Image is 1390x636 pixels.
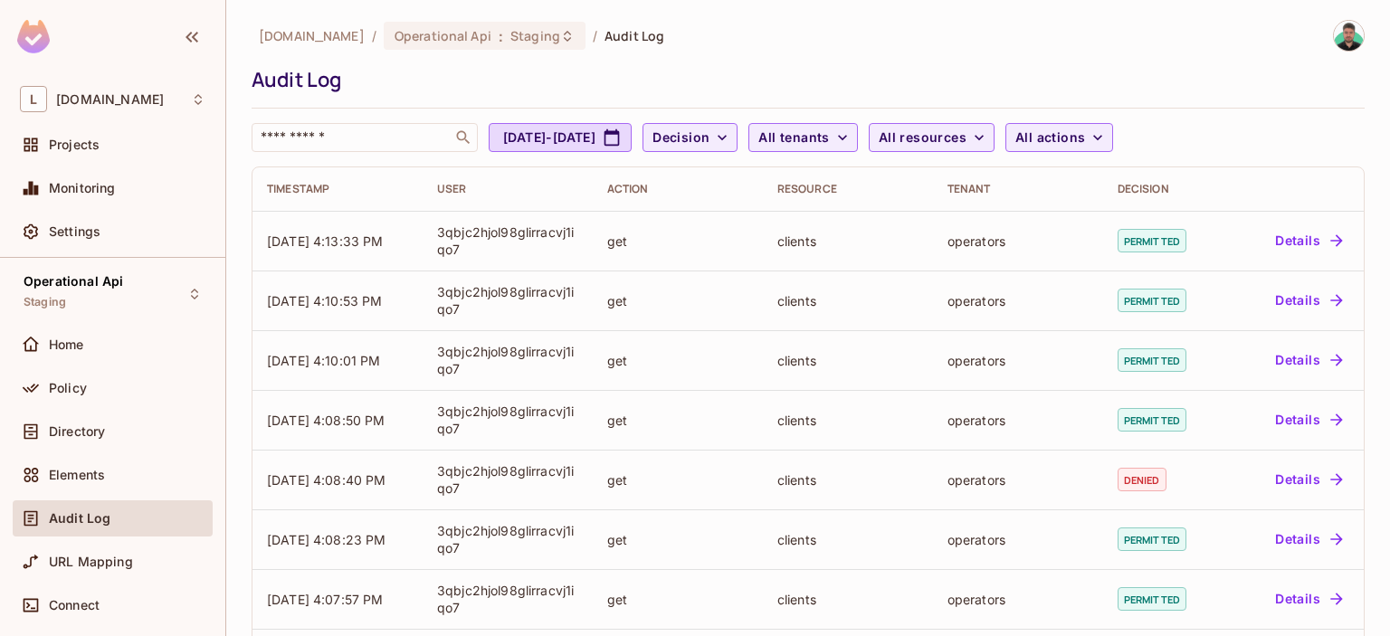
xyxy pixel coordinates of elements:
[49,468,105,482] span: Elements
[947,182,1089,196] div: Tenant
[1268,405,1349,434] button: Details
[947,591,1089,608] div: operators
[607,182,748,196] div: Action
[1118,348,1186,372] span: permitted
[49,181,116,195] span: Monitoring
[1268,525,1349,554] button: Details
[49,224,100,239] span: Settings
[777,591,919,608] div: clients
[879,127,966,149] span: All resources
[1118,289,1186,312] span: permitted
[510,27,560,44] span: Staging
[267,293,383,309] span: [DATE] 4:10:53 PM
[777,412,919,429] div: clients
[437,462,578,497] div: 3qbjc2hjol98glirracvj1iqo7
[24,274,123,289] span: Operational Api
[1268,465,1349,494] button: Details
[777,352,919,369] div: clients
[437,522,578,556] div: 3qbjc2hjol98glirracvj1iqo7
[947,292,1089,309] div: operators
[607,233,748,250] div: get
[607,471,748,489] div: get
[758,127,829,149] span: All tenants
[1005,123,1113,152] button: All actions
[267,592,384,607] span: [DATE] 4:07:57 PM
[437,223,578,258] div: 3qbjc2hjol98glirracvj1iqo7
[49,555,133,569] span: URL Mapping
[1118,182,1212,196] div: Decision
[1268,286,1349,315] button: Details
[252,66,1356,93] div: Audit Log
[259,27,365,44] span: the active workspace
[267,472,386,488] span: [DATE] 4:08:40 PM
[49,337,84,352] span: Home
[593,27,597,44] li: /
[49,424,105,439] span: Directory
[947,412,1089,429] div: operators
[777,471,919,489] div: clients
[267,353,381,368] span: [DATE] 4:10:01 PM
[643,123,738,152] button: Decision
[395,27,491,44] span: Operational Api
[1118,527,1186,551] span: permitted
[777,182,919,196] div: Resource
[49,138,100,152] span: Projects
[1118,587,1186,611] span: permitted
[652,127,709,149] span: Decision
[1118,468,1166,491] span: denied
[605,27,664,44] span: Audit Log
[1268,584,1349,613] button: Details
[267,413,386,428] span: [DATE] 4:08:50 PM
[56,92,164,107] span: Workspace: lakpa.cl
[947,471,1089,489] div: operators
[437,283,578,318] div: 3qbjc2hjol98glirracvj1iqo7
[267,532,386,547] span: [DATE] 4:08:23 PM
[777,233,919,250] div: clients
[49,381,87,395] span: Policy
[437,582,578,616] div: 3qbjc2hjol98glirracvj1iqo7
[437,182,578,196] div: User
[607,412,748,429] div: get
[1334,21,1364,51] img: Felipe Henriquez
[267,233,384,249] span: [DATE] 4:13:33 PM
[372,27,376,44] li: /
[607,292,748,309] div: get
[748,123,857,152] button: All tenants
[1118,229,1186,252] span: permitted
[17,20,50,53] img: SReyMgAAAABJRU5ErkJggg==
[947,233,1089,250] div: operators
[437,343,578,377] div: 3qbjc2hjol98glirracvj1iqo7
[49,511,110,526] span: Audit Log
[777,292,919,309] div: clients
[24,295,66,309] span: Staging
[267,182,408,196] div: Timestamp
[498,29,504,43] span: :
[1268,226,1349,255] button: Details
[607,531,748,548] div: get
[947,352,1089,369] div: operators
[607,591,748,608] div: get
[869,123,995,152] button: All resources
[777,531,919,548] div: clients
[947,531,1089,548] div: operators
[49,598,100,612] span: Connect
[1118,408,1186,432] span: permitted
[1015,127,1085,149] span: All actions
[1268,346,1349,375] button: Details
[489,123,632,152] button: [DATE]-[DATE]
[607,352,748,369] div: get
[20,86,47,112] span: L
[437,403,578,437] div: 3qbjc2hjol98glirracvj1iqo7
